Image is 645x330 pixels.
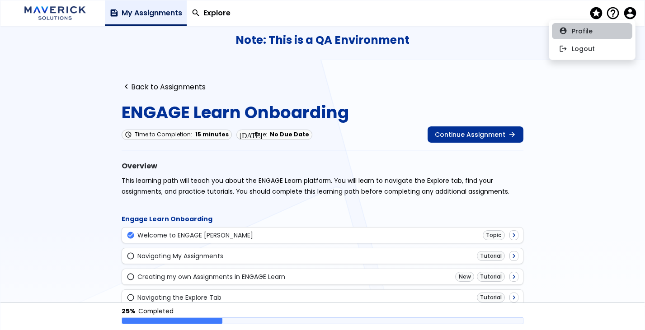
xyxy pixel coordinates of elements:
[510,232,518,239] span: navigate_next
[552,41,632,57] button: logoutLogout
[109,9,119,18] span: feed
[510,294,518,301] span: navigate_next
[105,0,640,26] nav: Navigation Links
[270,131,309,138] span: No Due Date
[559,27,567,34] span: account_circle
[191,9,201,18] span: search
[589,4,606,23] button: stars
[483,230,505,240] div: Topic
[559,45,567,52] span: logout
[122,269,523,285] a: radio_button_uncheckedCreating my own Assignments in ENGAGE LearnNewTutorialnavigate_next
[187,0,235,26] a: Explore
[455,272,474,282] div: New
[240,131,252,138] span: [DATE]
[125,131,132,138] span: schedule
[122,162,523,170] h2: Overview
[137,232,253,239] div: Welcome to ENGAGE [PERSON_NAME]
[606,7,623,20] button: Help
[589,7,602,20] span: stars
[428,126,523,143] a: Continue Assignmentarrow_forward
[195,131,229,138] span: 15 minutes
[138,307,174,315] div: Completed
[21,3,89,23] img: Logo
[105,0,187,26] a: My Assignments
[135,131,192,138] span: Time to Completion:
[122,227,523,243] a: check_circleWelcome to ENGAGE [PERSON_NAME]Topicnavigate_next
[122,103,523,122] h1: ENGAGE Learn Onboarding
[552,23,632,39] button: account_circleProfile
[137,273,285,280] div: Creating my own Assignments in ENGAGE Learn
[122,307,136,315] div: 25%
[122,176,509,196] span: This learning path will teach you about the ENGAGE Learn platform. You will learn to navigate the...
[0,34,645,46] h3: Note: This is a QA Environment
[623,7,636,20] button: Account
[477,272,505,282] div: Tutorial
[127,273,135,280] span: radio_button_unchecked
[623,7,636,20] span: account
[122,83,206,91] a: navigate_beforeBack to Assignments
[127,294,135,301] span: radio_button_unchecked
[508,131,516,138] span: arrow_forward
[606,7,618,20] span: help
[122,248,523,264] a: radio_button_uncheckedNavigating My AssignmentsTutorialnavigate_next
[477,293,505,302] div: Tutorial
[122,289,523,306] a: radio_button_uncheckedNavigating the Explore TabTutorialnavigate_next
[127,252,135,260] span: radio_button_unchecked
[477,251,505,261] div: Tutorial
[137,294,221,301] div: Navigating the Explore Tab
[137,252,223,260] div: Navigating My Assignments
[255,131,267,138] span: Due:
[510,273,518,280] span: navigate_next
[122,215,523,223] h3: Engage Learn Onboarding
[127,232,135,239] span: check_circle
[510,252,518,260] span: navigate_next
[122,83,131,91] span: navigate_before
